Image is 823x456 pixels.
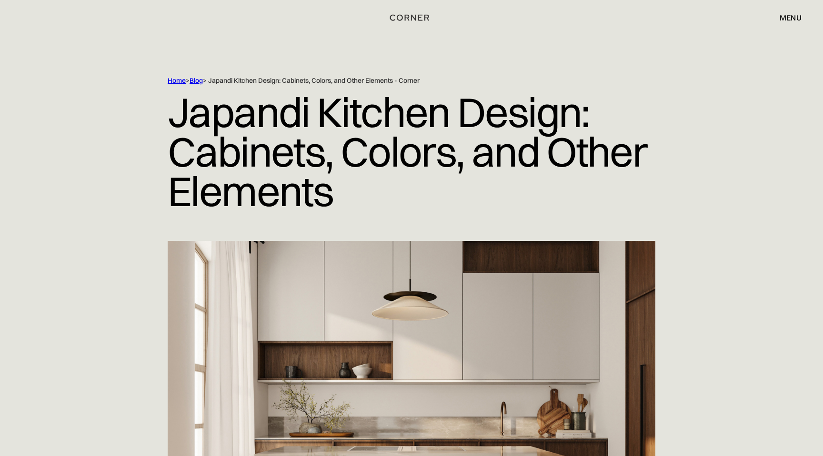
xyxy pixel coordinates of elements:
[770,10,802,26] div: menu
[190,76,203,85] a: Blog
[168,85,655,218] h1: Japandi Kitchen Design: Cabinets, Colors, and Other Elements
[780,14,802,21] div: menu
[168,76,615,85] div: > > Japandi Kitchen Design: Cabinets, Colors, and Other Elements - Corner
[168,76,186,85] a: Home
[377,11,446,24] a: home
